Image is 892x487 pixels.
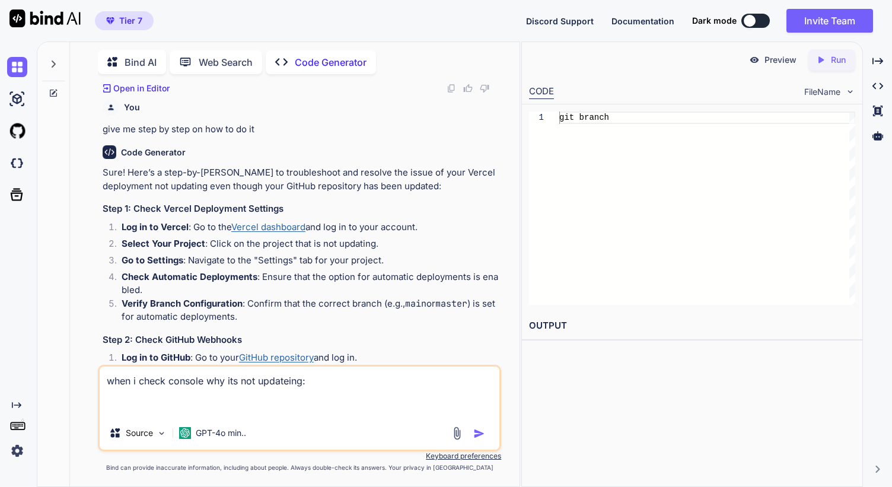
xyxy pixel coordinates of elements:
a: Vercel dashboard [231,221,305,233]
img: icon [473,428,485,440]
code: master [435,298,467,310]
strong: Select Your Project [122,238,205,249]
strong: Go to Settings [122,254,183,266]
img: Bind AI [9,9,81,27]
span: FileName [804,86,840,98]
p: Run [831,54,846,66]
strong: Log in to Vercel [122,221,189,233]
h6: Code Generator [121,147,186,158]
p: give me step by step on how to do it [103,123,499,136]
li: : Go to the and log in to your account. [112,221,499,237]
button: premiumTier 7 [95,11,154,30]
img: copy [447,84,456,93]
span: Documentation [611,16,674,26]
div: CODE [529,85,554,99]
img: premium [106,17,114,24]
img: ai-studio [7,89,27,109]
p: Open in Editor [113,82,170,94]
p: Bind AI [125,55,157,69]
p: Web Search [199,55,253,69]
img: GPT-4o mini [179,427,191,439]
strong: Check Automatic Deployments [122,271,257,282]
img: Pick Models [157,428,167,438]
p: Keyboard preferences [98,451,501,461]
img: settings [7,441,27,461]
p: Source [126,427,153,439]
span: Tier 7 [119,15,142,27]
img: githubLight [7,121,27,141]
li: : Go to your and log in. [112,351,499,368]
span: git branch [559,113,609,122]
img: like [463,84,473,93]
strong: Log in to GitHub [122,352,190,363]
p: Preview [764,54,797,66]
img: chevron down [845,87,855,97]
strong: Verify Branch Configuration [122,298,243,309]
button: Invite Team [786,9,873,33]
img: chat [7,57,27,77]
button: Documentation [611,15,674,27]
li: : Navigate to the "Settings" tab for your project. [112,254,499,270]
img: attachment [450,426,464,440]
p: Code Generator [295,55,367,69]
li: : Click on the project that is not updating. [112,237,499,254]
button: Discord Support [526,15,594,27]
h6: You [124,101,140,113]
p: GPT-4o min.. [196,427,246,439]
span: Dark mode [692,15,737,27]
h2: OUTPUT [522,312,863,340]
p: Sure! Here’s a step-by-[PERSON_NAME] to troubleshoot and resolve the issue of your Vercel deploym... [103,166,499,193]
img: dislike [480,84,489,93]
h3: Step 2: Check GitHub Webhooks [103,333,499,347]
li: : Confirm that the correct branch (e.g., or ) is set for automatic deployments. [112,297,499,324]
h3: Step 1: Check Vercel Deployment Settings [103,202,499,216]
img: preview [749,55,760,65]
img: darkCloudIdeIcon [7,153,27,173]
span: Discord Support [526,16,594,26]
li: : Ensure that the option for automatic deployments is enabled. [112,270,499,297]
p: Bind can provide inaccurate information, including about people. Always double-check its answers.... [98,463,501,472]
textarea: when i check console why its not updateing: [100,367,499,416]
code: main [405,298,426,310]
a: GitHub repository [239,352,314,363]
div: 1 [529,112,544,124]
